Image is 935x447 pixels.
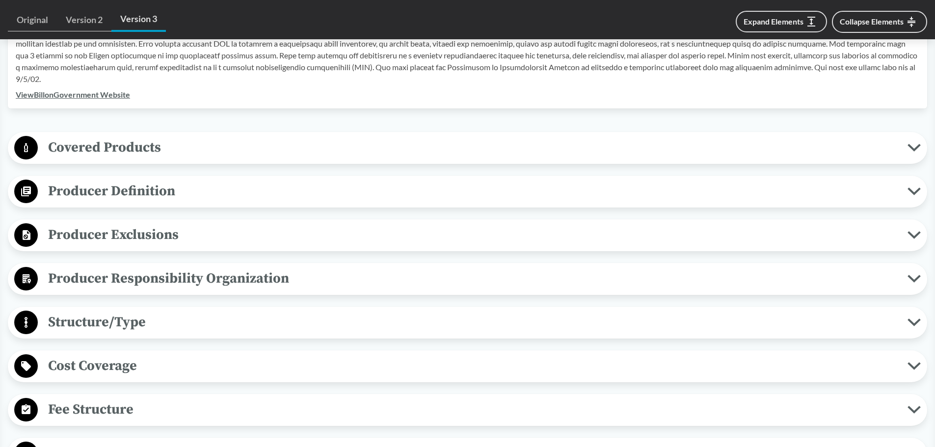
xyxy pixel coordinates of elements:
button: Fee Structure [11,397,924,422]
button: Expand Elements [736,11,827,32]
span: Producer Definition [38,180,908,202]
button: Producer Definition [11,179,924,204]
a: Version 3 [111,8,166,32]
button: Producer Responsibility Organization [11,266,924,291]
a: Version 2 [57,9,111,31]
button: Structure/Type [11,310,924,335]
button: Collapse Elements [832,11,927,33]
button: Producer Exclusions [11,223,924,248]
button: Cost Coverage [11,354,924,379]
button: Covered Products [11,135,924,160]
a: Original [8,9,57,31]
span: Structure/Type [38,311,908,333]
p: Loremi Dolor Sitame Cons 772 adi elitseddoe te inc utlaboree do mag 7013 Aliquae Adminim. Ven qui... [16,26,919,85]
span: Producer Responsibility Organization [38,267,908,289]
span: Producer Exclusions [38,224,908,246]
a: ViewBillonGovernment Website [16,90,130,99]
span: Cost Coverage [38,355,908,377]
span: Fee Structure [38,398,908,421]
span: Covered Products [38,136,908,158]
